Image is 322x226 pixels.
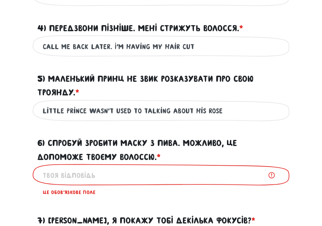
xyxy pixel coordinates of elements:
[37,72,285,100] label: 5) Маленький Принц не звик розказувати про свою Троянду.
[43,38,279,55] input: Твоя відповідь
[37,22,243,35] label: 4) Передзвони пізніше. Мені стрижуть волосся.
[43,103,279,119] input: Твоя відповідь
[43,188,279,196] div: Це обов'язкове поле
[43,167,279,183] input: Твоя відповідь
[37,136,285,164] label: 6) Спробуй зробити маску з пива. Можливо, це допоможе твоєму волоссю.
